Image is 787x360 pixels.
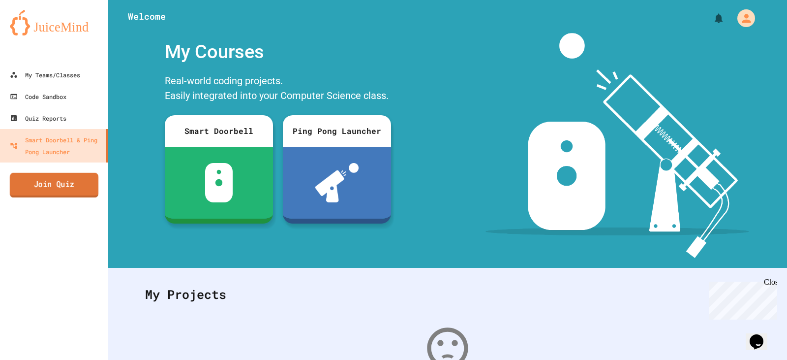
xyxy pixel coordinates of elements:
[4,4,68,63] div: Chat with us now!Close
[10,91,66,102] div: Code Sandbox
[283,115,391,147] div: Ping Pong Launcher
[10,10,98,35] img: logo-orange.svg
[10,69,80,81] div: My Teams/Classes
[160,71,396,108] div: Real-world coding projects. Easily integrated into your Computer Science class.
[205,163,233,202] img: sdb-white.svg
[485,33,749,258] img: banner-image-my-projects.png
[135,275,760,314] div: My Projects
[695,10,727,27] div: My Notifications
[727,7,757,30] div: My Account
[10,112,66,124] div: Quiz Reports
[10,173,98,197] a: Join Quiz
[160,33,396,71] div: My Courses
[315,163,359,202] img: ppl-with-ball.png
[165,115,273,147] div: Smart Doorbell
[10,134,102,158] div: Smart Doorbell & Ping Pong Launcher
[705,278,777,320] iframe: chat widget
[746,321,777,350] iframe: chat widget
